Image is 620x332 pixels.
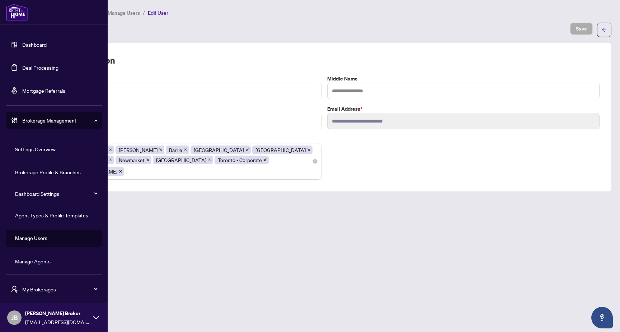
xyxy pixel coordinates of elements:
label: First Name [49,75,321,83]
span: Toronto - Corporate [218,156,262,164]
label: Middle Name [327,75,600,83]
label: Branch(es) [49,135,321,143]
span: [GEOGRAPHIC_DATA] [255,146,306,154]
span: [PERSON_NAME] [119,146,158,154]
span: close [245,148,249,152]
button: Open asap [591,307,613,328]
span: close [119,170,122,173]
span: Ottawa [153,156,213,164]
a: Mortgage Referrals [22,87,65,94]
span: Durham [252,146,313,154]
span: close-circle [313,159,317,163]
span: Newmarket [116,156,151,164]
span: close [109,158,112,162]
span: [PERSON_NAME] Broker [25,309,90,317]
span: close [146,158,150,162]
li: / [143,9,145,17]
span: My Brokerages [22,285,97,293]
span: Toronto - Corporate [215,156,269,164]
span: JB [11,313,18,323]
span: Burlington [191,146,251,154]
span: close [263,158,267,162]
span: Vaughan [116,146,164,154]
span: arrow-left [602,27,607,32]
span: close [208,158,211,162]
label: Email Address [327,105,600,113]
span: [EMAIL_ADDRESS][DOMAIN_NAME] [25,318,90,326]
a: Dashboard Settings [15,190,59,197]
span: user-switch [11,286,18,293]
a: Manage Users [15,235,47,241]
h2: User Information [49,55,600,66]
span: Edit User [148,10,168,16]
span: Brokerage Management [22,116,97,124]
span: Barrie [169,146,182,154]
span: close [109,148,112,152]
a: Settings Overview [15,146,56,152]
span: [GEOGRAPHIC_DATA] [194,146,244,154]
a: Brokerage Profile & Branches [15,169,81,175]
span: Barrie [166,146,189,154]
img: logo [6,4,28,21]
a: Dashboard [22,41,47,48]
span: [GEOGRAPHIC_DATA] [156,156,206,164]
span: close [307,148,311,152]
button: Save [570,23,593,35]
span: Newmarket [119,156,145,164]
span: close [159,148,163,152]
a: Deal Processing [22,64,58,71]
a: Manage Agents [15,258,51,264]
span: close [184,148,187,152]
span: Manage Users [108,10,140,16]
a: Agent Types & Profile Templates [15,212,88,218]
label: Last Name [49,105,321,113]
